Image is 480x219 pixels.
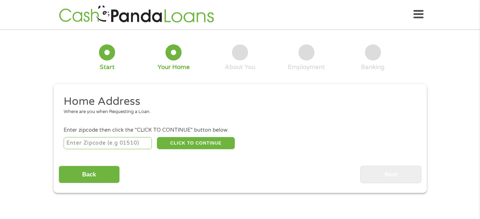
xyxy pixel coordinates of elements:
input: Back [59,166,120,183]
div: Your Home [158,63,190,71]
div: Banking [361,63,385,71]
input: Enter Zipcode (e.g 01510) [64,137,152,149]
h2: Home Address [64,94,411,109]
div: Where are you when Requesting a Loan. [64,108,411,116]
div: Employment [288,63,325,71]
div: Start [100,63,115,71]
div: About You [225,63,255,71]
input: Next [360,166,421,183]
img: GetLoanNow Logo [57,4,216,25]
button: CLICK TO CONTINUE [157,137,235,149]
div: Enter zipcode then click the "CLICK TO CONTINUE" button below. [64,126,416,134]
